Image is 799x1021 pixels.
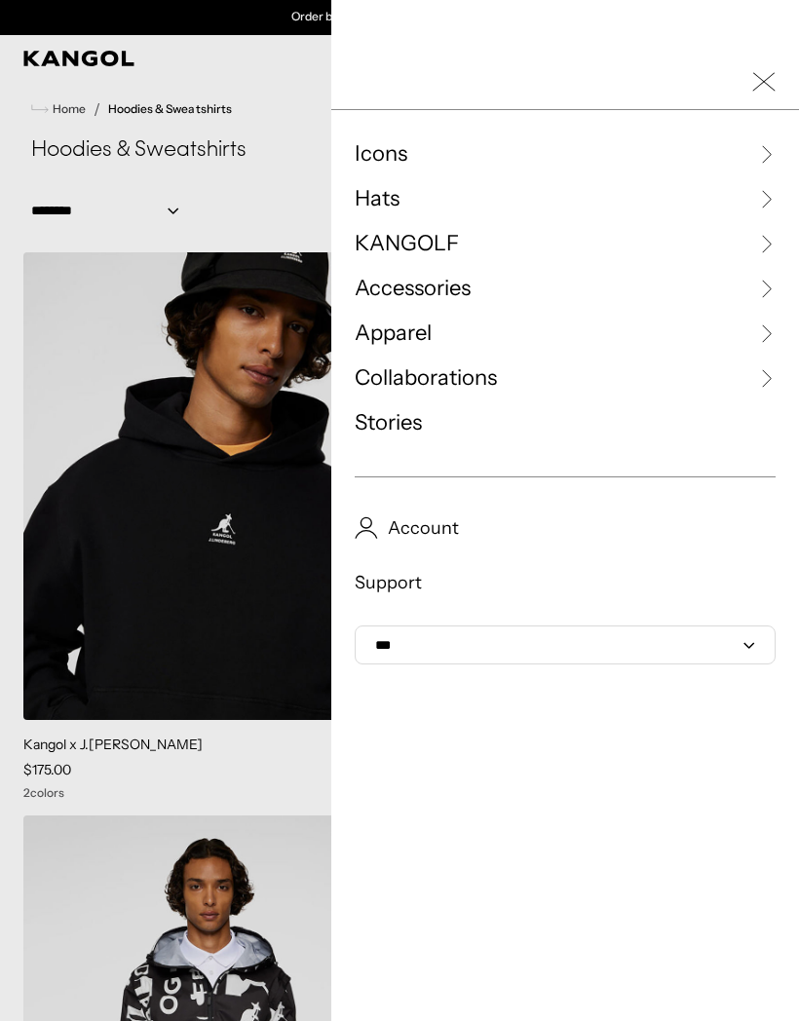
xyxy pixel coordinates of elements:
[355,571,776,594] a: Support
[355,184,776,213] a: Hats
[355,516,776,540] a: Account
[752,70,776,94] button: Close Mobile Nav
[355,363,776,393] a: Collaborations
[355,408,776,437] a: Stories
[355,319,776,348] a: Apparel
[355,571,422,594] span: Support
[355,139,776,169] a: Icons
[355,274,776,303] a: Accessories
[355,625,776,664] select: Select Currency
[355,184,399,213] span: Hats
[355,319,432,348] span: Apparel
[355,139,407,169] span: Icons
[355,274,471,303] span: Accessories
[355,363,497,393] span: Collaborations
[355,229,776,258] a: KANGOLF
[378,516,459,540] span: Account
[355,229,459,258] span: KANGOLF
